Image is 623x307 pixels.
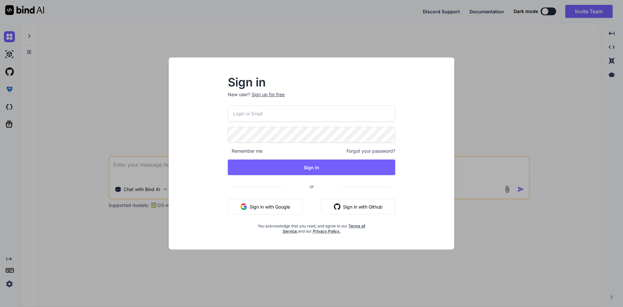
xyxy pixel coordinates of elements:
span: Remember me [228,148,263,154]
div: You acknowledge that you read, and agree to our and our [256,220,367,234]
div: Sign up for free [251,91,285,98]
img: github [334,203,340,210]
img: google [240,203,247,210]
button: Sign In [228,160,395,175]
h2: Sign in [228,77,395,87]
button: Sign in with Google [228,199,303,214]
p: New user? [228,91,395,106]
span: or [284,178,340,194]
span: Forgot your password? [347,148,395,154]
button: Sign in with Github [321,199,395,214]
input: Login or Email [228,106,395,122]
a: Privacy Policy. [313,229,341,234]
a: Terms of Service [283,224,366,234]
